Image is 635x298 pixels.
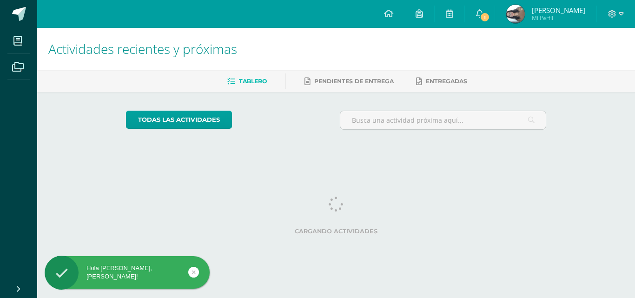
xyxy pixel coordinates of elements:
[314,78,394,85] span: Pendientes de entrega
[304,74,394,89] a: Pendientes de entrega
[480,12,490,22] span: 1
[126,111,232,129] a: todas las Actividades
[532,14,585,22] span: Mi Perfil
[506,5,525,23] img: 8b4da730de75eb71ec68cdfa265d7b8d.png
[227,74,267,89] a: Tablero
[239,78,267,85] span: Tablero
[45,264,210,281] div: Hola [PERSON_NAME], [PERSON_NAME]!
[416,74,467,89] a: Entregadas
[340,111,546,129] input: Busca una actividad próxima aquí...
[532,6,585,15] span: [PERSON_NAME]
[48,40,237,58] span: Actividades recientes y próximas
[426,78,467,85] span: Entregadas
[126,228,547,235] label: Cargando actividades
